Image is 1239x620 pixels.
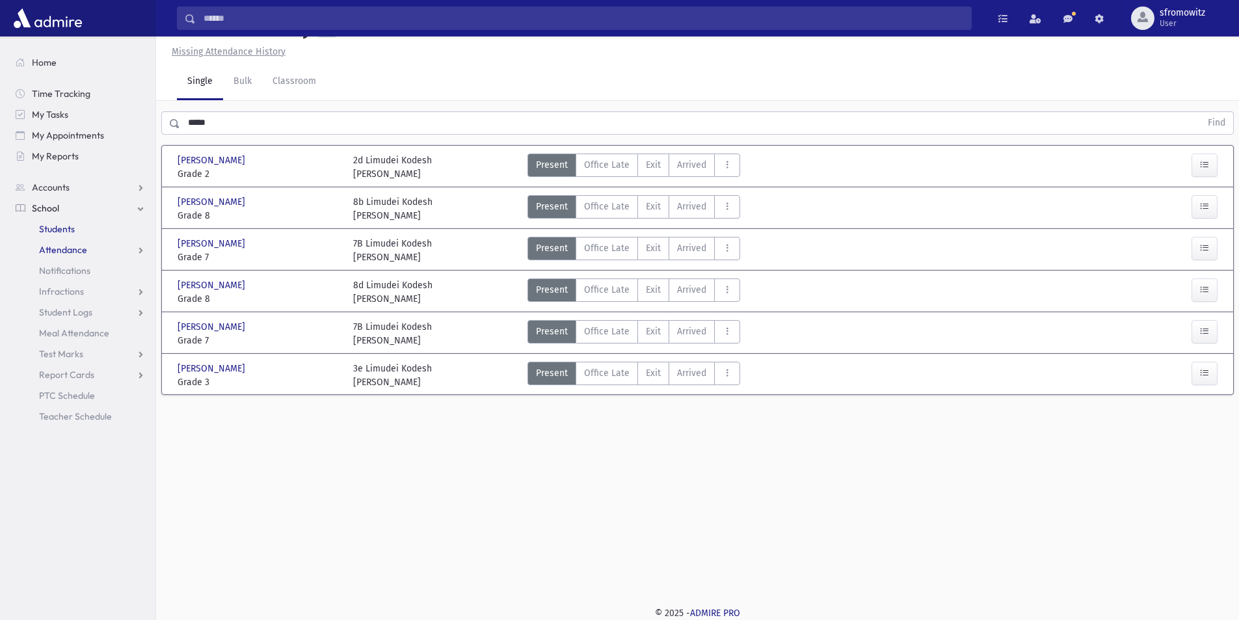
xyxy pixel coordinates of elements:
a: My Reports [5,146,155,167]
span: Office Late [584,158,630,172]
span: [PERSON_NAME] [178,195,248,209]
span: Students [39,223,75,235]
span: My Appointments [32,129,104,141]
span: Meal Attendance [39,327,109,339]
div: AttTypes [527,237,740,264]
a: Test Marks [5,344,155,364]
span: Office Late [584,200,630,213]
img: AdmirePro [10,5,85,31]
span: [PERSON_NAME] [178,154,248,167]
span: Office Late [584,366,630,380]
span: Arrived [677,241,706,255]
a: School [5,198,155,219]
span: Grade 8 [178,292,340,306]
button: Find [1200,112,1233,134]
div: AttTypes [527,320,740,347]
div: AttTypes [527,154,740,181]
span: Test Marks [39,348,83,360]
a: Missing Attendance History [167,46,286,57]
div: 8d Limudei Kodesh [PERSON_NAME] [353,278,433,306]
span: Office Late [584,241,630,255]
span: Report Cards [39,369,94,381]
a: Students [5,219,155,239]
span: Present [536,366,568,380]
span: Grade 3 [178,375,340,389]
span: Exit [646,241,661,255]
span: Attendance [39,244,87,256]
div: 3e Limudei Kodesh [PERSON_NAME] [353,362,432,389]
a: PTC Schedule [5,385,155,406]
span: Arrived [677,325,706,338]
span: Present [536,200,568,213]
u: Missing Attendance History [172,46,286,57]
span: Accounts [32,182,70,193]
a: Report Cards [5,364,155,385]
a: Meal Attendance [5,323,155,344]
span: Exit [646,158,661,172]
span: [PERSON_NAME] [178,278,248,292]
a: Single [177,64,223,100]
span: Arrived [677,283,706,297]
div: AttTypes [527,278,740,306]
div: AttTypes [527,362,740,389]
span: Exit [646,325,661,338]
span: Infractions [39,286,84,297]
span: Grade 7 [178,250,340,264]
a: My Appointments [5,125,155,146]
span: Teacher Schedule [39,411,112,422]
a: Attendance [5,239,155,260]
div: AttTypes [527,195,740,222]
div: 7B Limudei Kodesh [PERSON_NAME] [353,237,432,264]
a: Notifications [5,260,155,281]
span: Arrived [677,366,706,380]
span: Present [536,325,568,338]
span: Grade 2 [178,167,340,181]
a: Bulk [223,64,262,100]
a: Accounts [5,177,155,198]
span: Arrived [677,200,706,213]
span: [PERSON_NAME] [178,320,248,334]
span: sfromowitz [1160,8,1205,18]
a: Classroom [262,64,326,100]
span: Present [536,241,568,255]
span: Present [536,158,568,172]
a: Infractions [5,281,155,302]
a: Home [5,52,155,73]
span: My Tasks [32,109,68,120]
span: My Reports [32,150,79,162]
div: 8b Limudei Kodesh [PERSON_NAME] [353,195,433,222]
div: © 2025 - [177,606,1218,620]
input: Search [196,7,971,30]
span: School [32,202,59,214]
span: Present [536,283,568,297]
span: Exit [646,200,661,213]
a: Student Logs [5,302,155,323]
a: Teacher Schedule [5,406,155,427]
span: [PERSON_NAME] [178,237,248,250]
span: Exit [646,366,661,380]
span: Notifications [39,265,90,276]
span: Office Late [584,283,630,297]
span: Exit [646,283,661,297]
span: Grade 7 [178,334,340,347]
span: PTC Schedule [39,390,95,401]
a: Time Tracking [5,83,155,104]
span: Student Logs [39,306,92,318]
span: Grade 8 [178,209,340,222]
span: Home [32,57,57,68]
span: [PERSON_NAME] [178,362,248,375]
span: User [1160,18,1205,29]
div: 2d Limudei Kodesh [PERSON_NAME] [353,154,432,181]
span: Office Late [584,325,630,338]
a: My Tasks [5,104,155,125]
div: 7B Limudei Kodesh [PERSON_NAME] [353,320,432,347]
span: Arrived [677,158,706,172]
span: Time Tracking [32,88,90,100]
